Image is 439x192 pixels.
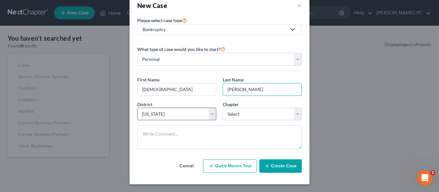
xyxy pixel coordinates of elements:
strong: New Case [137,2,167,9]
button: × [297,1,302,10]
span: 2 [430,170,435,175]
span: District [137,102,152,107]
div: Bankruptcy [143,26,286,33]
button: Create Case [259,159,302,173]
span: Last Name [223,77,244,82]
span: Chapter [223,102,239,107]
input: Enter Last Name [223,83,301,96]
label: What type of case would you like to start? [137,45,226,53]
input: Enter First Name [138,83,216,96]
iframe: Intercom live chat [417,170,433,186]
span: Please select case type [137,18,182,23]
button: Quick Means Test [203,159,257,173]
button: Cancel [172,160,201,172]
span: First Name [137,77,159,82]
